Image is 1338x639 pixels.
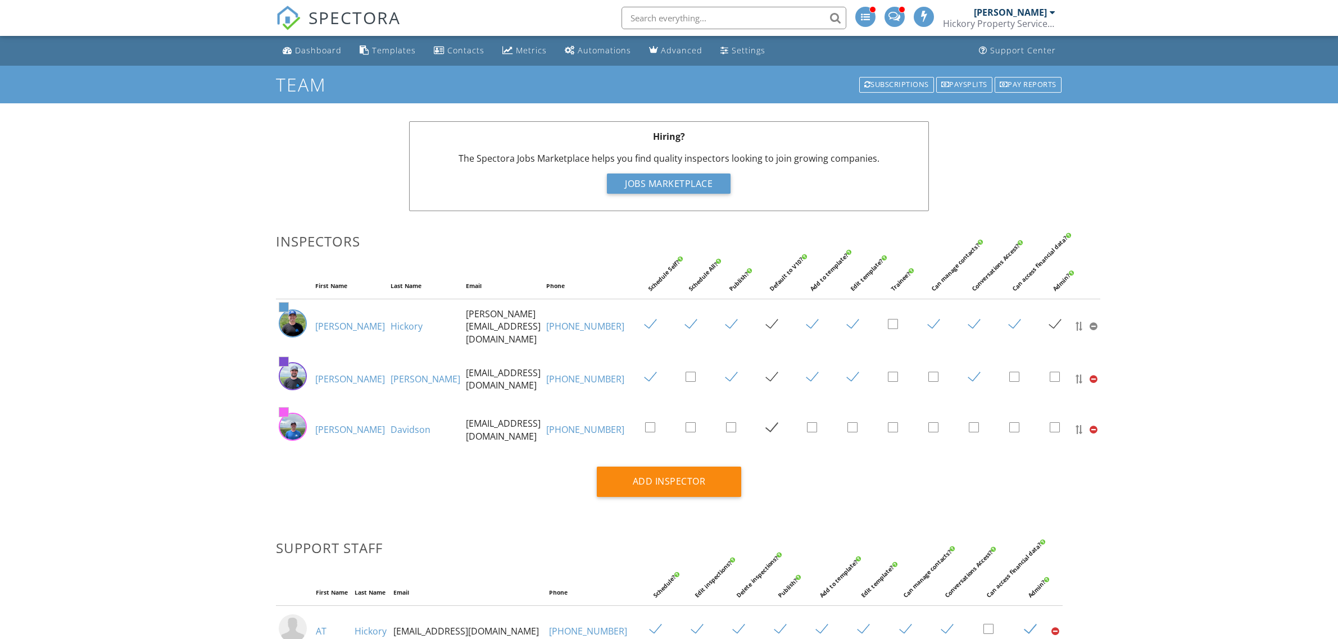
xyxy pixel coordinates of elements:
input: Search everything... [622,7,846,29]
a: [PHONE_NUMBER] [546,423,624,436]
div: Hickory Property Services LLC [943,18,1055,29]
a: Support Center [974,40,1060,61]
div: Can access financial data? [985,531,1054,600]
a: Subscriptions [858,76,935,94]
a: [PHONE_NUMBER] [546,373,624,385]
td: [PERSON_NAME][EMAIL_ADDRESS][DOMAIN_NAME] [463,299,543,354]
h1: Team [276,75,1063,94]
div: Add to template? [818,531,887,600]
th: First Name [313,580,352,605]
div: Publish? [727,224,796,293]
div: Schedule All? [687,224,756,293]
a: SPECTORA [276,15,401,39]
a: Paysplits [935,76,994,94]
div: Edit template? [849,224,918,293]
div: Trainee? [889,224,958,293]
span: SPECTORA [309,6,401,29]
div: Admin? [1051,224,1120,293]
div: Jobs Marketplace [607,174,731,194]
h3: Inspectors [276,234,1063,249]
div: Publish? [777,531,846,600]
div: [PERSON_NAME] [974,7,1047,18]
th: Phone [546,580,632,605]
a: [PHONE_NUMBER] [549,625,627,637]
th: Last Name [388,273,463,299]
a: Davidson [391,423,430,436]
div: Subscriptions [859,77,934,93]
a: Hickory [355,625,387,637]
div: Dashboard [295,45,342,56]
img: screenshot_20250720_130623.png [279,309,307,337]
a: Automations (Advanced) [560,40,636,61]
th: Email [391,580,546,605]
td: [EMAIL_ADDRESS][DOMAIN_NAME] [463,404,543,455]
th: First Name [312,273,388,299]
p: The Spectora Jobs Marketplace helps you find quality inspectors looking to join growing companies. [418,152,920,165]
a: Pay reports [994,76,1063,94]
img: The Best Home Inspection Software - Spectora [276,6,301,30]
div: Edit inspections? [693,531,762,600]
td: [EMAIL_ADDRESS][DOMAIN_NAME] [463,354,543,404]
div: Delete inspections? [735,531,804,600]
div: Can manage contacts? [901,531,970,600]
div: Can manage contacts? [929,224,999,293]
th: Email [463,273,543,299]
a: Advanced [645,40,707,61]
a: [PHONE_NUMBER] [546,320,624,332]
div: Paysplits [936,77,992,93]
a: [PERSON_NAME] [315,373,385,385]
a: [PERSON_NAME] [315,423,385,436]
a: Dashboard [278,40,346,61]
div: Support Center [990,45,1056,56]
div: Add to template? [808,224,877,293]
a: Settings [716,40,770,61]
a: Contacts [429,40,489,61]
a: AT [316,625,326,637]
p: Hiring? [418,130,920,143]
div: Edit template? [860,531,929,600]
div: Default to V10? [768,224,837,293]
div: Conversations Access? [943,531,1012,600]
img: img_7352.jpg [279,413,307,441]
img: screenshot_20250720_130857.png [279,362,307,390]
div: Add Inspector [597,467,742,497]
a: [PERSON_NAME] [315,320,385,332]
a: Jobs Marketplace [607,181,731,193]
th: Phone [543,273,627,299]
div: Metrics [516,45,547,56]
a: Hickory [391,320,423,332]
div: Automations [578,45,631,56]
div: Advanced [661,45,702,56]
div: Admin? [1026,531,1095,600]
div: Contacts [447,45,484,56]
div: Settings [732,45,765,56]
div: Conversations Access? [970,224,1039,293]
div: Schedule? [651,531,720,600]
div: Templates [372,45,416,56]
h3: Support Staff [276,540,1063,555]
div: Can access financial data? [1010,224,1080,293]
th: Last Name [352,580,391,605]
a: Templates [355,40,420,61]
a: Metrics [498,40,551,61]
a: [PERSON_NAME] [391,373,460,385]
div: Pay reports [995,77,1062,93]
div: Schedule Self? [646,224,715,293]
